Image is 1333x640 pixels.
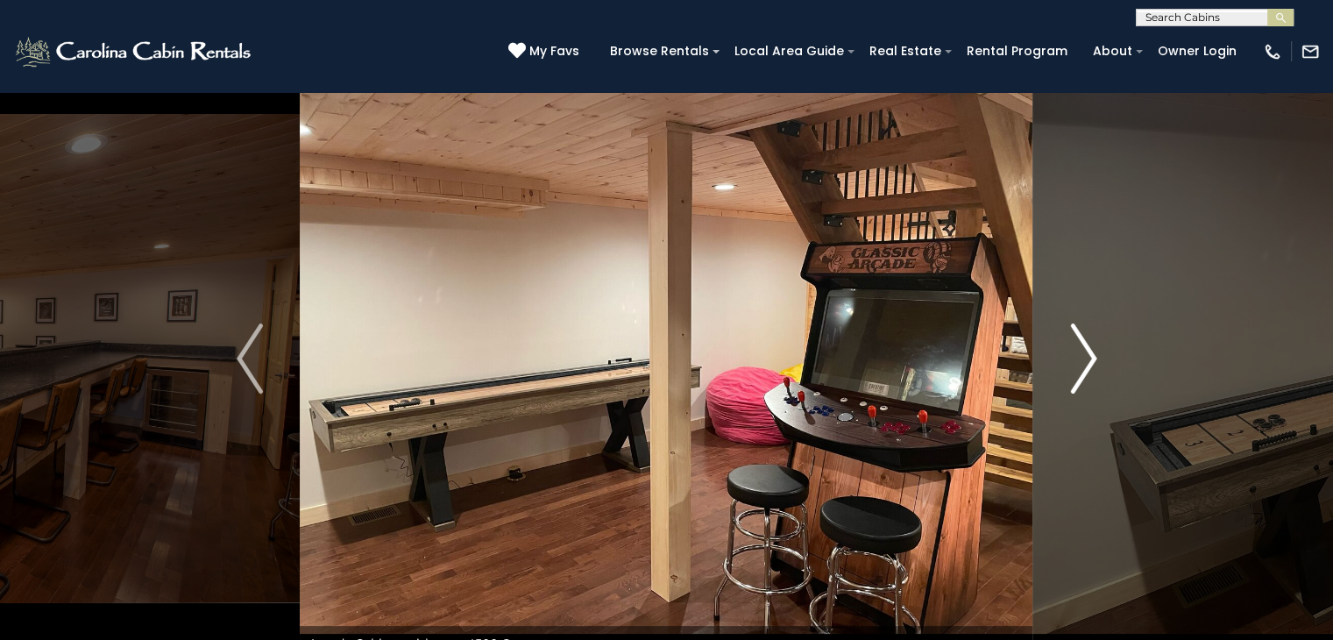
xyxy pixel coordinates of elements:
[1263,42,1282,61] img: phone-regular-white.png
[508,42,584,61] a: My Favs
[1149,38,1245,65] a: Owner Login
[958,38,1076,65] a: Rental Program
[1084,38,1141,65] a: About
[529,42,579,60] span: My Favs
[1301,42,1320,61] img: mail-regular-white.png
[237,324,263,394] img: arrow
[861,38,950,65] a: Real Estate
[13,34,256,69] img: White-1-2.png
[601,38,718,65] a: Browse Rentals
[726,38,853,65] a: Local Area Guide
[1070,324,1096,394] img: arrow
